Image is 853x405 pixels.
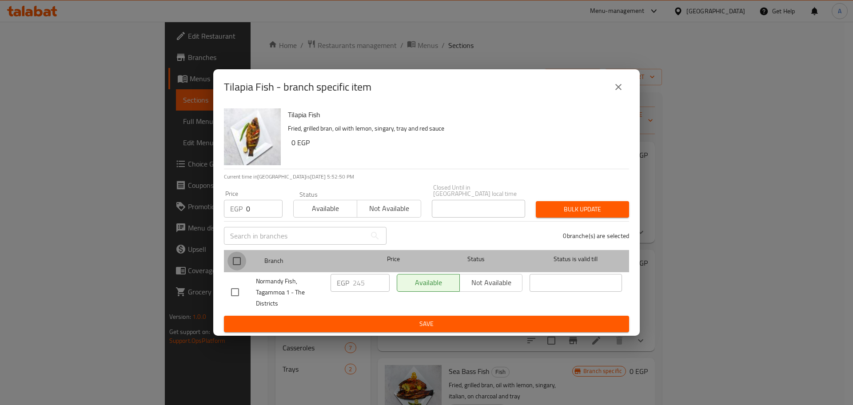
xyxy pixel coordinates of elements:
[543,204,622,215] span: Bulk update
[256,276,323,309] span: Normandy Fish, Tagammoa 1 - The Districts
[361,202,417,215] span: Not available
[224,316,629,332] button: Save
[291,136,622,149] h6: 0 EGP
[246,200,283,218] input: Please enter price
[224,227,366,245] input: Search in branches
[297,202,354,215] span: Available
[224,108,281,165] img: Tilapia Fish
[230,203,243,214] p: EGP
[288,123,622,134] p: Fried, grilled bran, oil with lemon, singary, tray and red sauce
[224,80,371,94] h2: Tilapia Fish - branch specific item
[293,200,357,218] button: Available
[563,231,629,240] p: 0 branche(s) are selected
[364,254,423,265] span: Price
[288,108,622,121] h6: Tilapia Fish
[608,76,629,98] button: close
[224,173,629,181] p: Current time in [GEOGRAPHIC_DATA] is [DATE] 5:52:50 PM
[530,254,622,265] span: Status is valid till
[264,255,357,266] span: Branch
[536,201,629,218] button: Bulk update
[231,318,622,330] span: Save
[430,254,522,265] span: Status
[353,274,390,292] input: Please enter price
[337,278,349,288] p: EGP
[357,200,421,218] button: Not available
